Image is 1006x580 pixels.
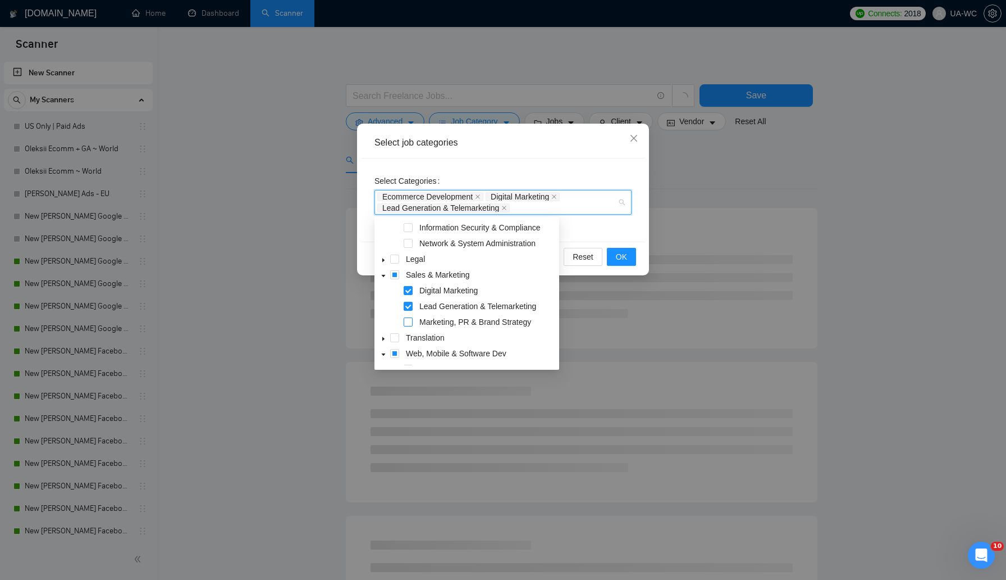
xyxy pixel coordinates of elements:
span: 😐 [185,464,201,486]
span: close [475,194,481,200]
div: Close [359,4,379,25]
span: Digital Marketing [417,284,557,297]
span: 😞 [156,464,172,486]
span: Ecommerce Development [382,193,473,201]
span: Marketing, PR & Brand Strategy [417,315,557,329]
span: AI Apps & Integration [417,362,557,376]
span: Information Security & Compliance [419,223,541,232]
button: Close [619,124,649,154]
span: close [629,134,638,143]
span: Digital Marketing [486,192,560,201]
span: OK [616,251,627,263]
span: Network & System Administration [419,239,536,248]
span: close [551,194,557,200]
div: Select job categories [374,137,632,149]
span: Digital Marketing [419,286,478,295]
button: go back [7,4,29,26]
span: Web, Mobile & Software Dev [404,347,557,360]
span: Lead Generation & Telemarketing [417,300,557,313]
span: Sales & Marketing [406,270,470,279]
button: OK [607,248,636,266]
span: caret-down [381,273,386,279]
span: Network & System Administration [417,237,557,250]
span: 10 [991,542,1004,551]
span: Lead Generation & Telemarketing [382,204,499,212]
span: Legal [404,252,557,266]
span: Marketing, PR & Brand Strategy [419,318,531,327]
input: Select Categories [512,203,514,212]
span: Reset [573,251,593,263]
span: Information Security & Compliance [417,221,557,234]
span: disappointed reaction [149,464,179,486]
span: Lead Generation & Telemarketing [377,203,510,212]
button: Reset [564,248,602,266]
span: close [501,205,507,211]
span: Ecommerce Development [377,192,483,201]
span: caret-down [381,352,386,357]
span: caret-down [381,257,386,263]
span: AI Apps & Integration [419,365,493,374]
span: caret-down [381,336,386,342]
span: Legal [406,255,425,264]
div: Did this answer your question? [13,452,373,465]
span: Translation [406,333,445,342]
span: Sales & Marketing [404,268,557,282]
span: neutral face reaction [179,464,208,486]
span: Digital Marketing [491,193,549,201]
span: Web, Mobile & Software Dev [406,349,506,358]
iframe: To enrich screen reader interactions, please activate Accessibility in Grammarly extension settings [968,542,995,569]
button: Collapse window [337,4,359,26]
span: 😃 [214,464,230,486]
span: smiley reaction [208,464,237,486]
span: Lead Generation & Telemarketing [419,302,536,311]
label: Select Categories [374,172,444,190]
a: Open in help center [148,500,238,509]
span: Translation [404,331,557,345]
